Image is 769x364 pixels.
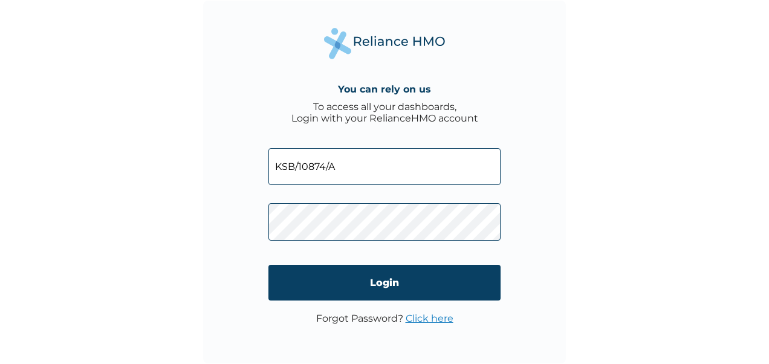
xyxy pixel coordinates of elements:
a: Click here [406,313,453,324]
img: Reliance Health's Logo [324,28,445,59]
h4: You can rely on us [338,83,431,95]
p: Forgot Password? [316,313,453,324]
input: Email address or HMO ID [268,148,501,185]
div: To access all your dashboards, Login with your RelianceHMO account [291,101,478,124]
input: Login [268,265,501,301]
